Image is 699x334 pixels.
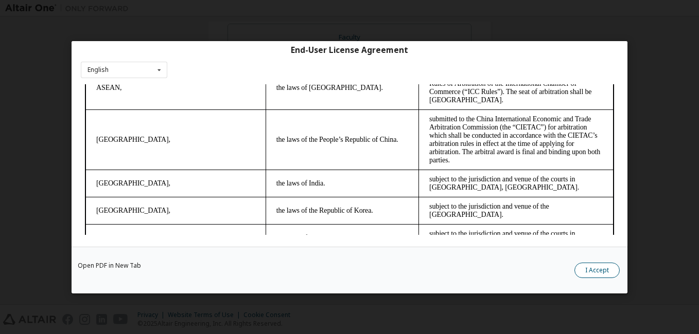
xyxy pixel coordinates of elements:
[5,140,185,167] td: [GEOGRAPHIC_DATA],
[88,67,109,73] div: English
[5,85,185,113] td: [GEOGRAPHIC_DATA],
[185,140,338,167] td: the laws of [GEOGRAPHIC_DATA].
[185,25,338,85] td: the laws of the People’s Republic of China.
[78,263,141,269] a: Open PDF in New Tab
[338,140,533,167] td: subject to the jurisdiction and venue of the courts in [GEOGRAPHIC_DATA], [GEOGRAPHIC_DATA].
[185,113,338,140] td: the laws of the Republic of Korea.
[338,25,533,85] td: submitted to the China International Economic and Trade Arbitration Commission (the “CIETAC”) for...
[338,113,533,140] td: subject to the jurisdiction and venue of the [GEOGRAPHIC_DATA].
[5,25,185,85] td: [GEOGRAPHIC_DATA],
[5,113,185,140] td: [GEOGRAPHIC_DATA],
[81,45,618,55] div: End-User License Agreement
[185,85,338,113] td: the laws of India.
[338,85,533,113] td: subject to the jurisdiction and venue of the courts in [GEOGRAPHIC_DATA], [GEOGRAPHIC_DATA].
[574,263,620,278] button: I Accept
